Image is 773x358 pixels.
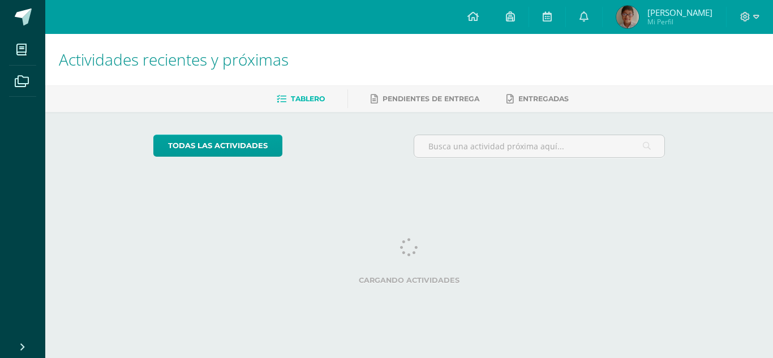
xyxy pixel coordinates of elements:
[518,94,569,103] span: Entregadas
[277,90,325,108] a: Tablero
[647,17,712,27] span: Mi Perfil
[291,94,325,103] span: Tablero
[616,6,639,28] img: 64dcc7b25693806399db2fba3b98ee94.png
[371,90,479,108] a: Pendientes de entrega
[153,276,665,284] label: Cargando actividades
[414,135,665,157] input: Busca una actividad próxima aquí...
[153,135,282,157] a: todas las Actividades
[506,90,569,108] a: Entregadas
[647,7,712,18] span: [PERSON_NAME]
[59,49,289,70] span: Actividades recientes y próximas
[383,94,479,103] span: Pendientes de entrega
